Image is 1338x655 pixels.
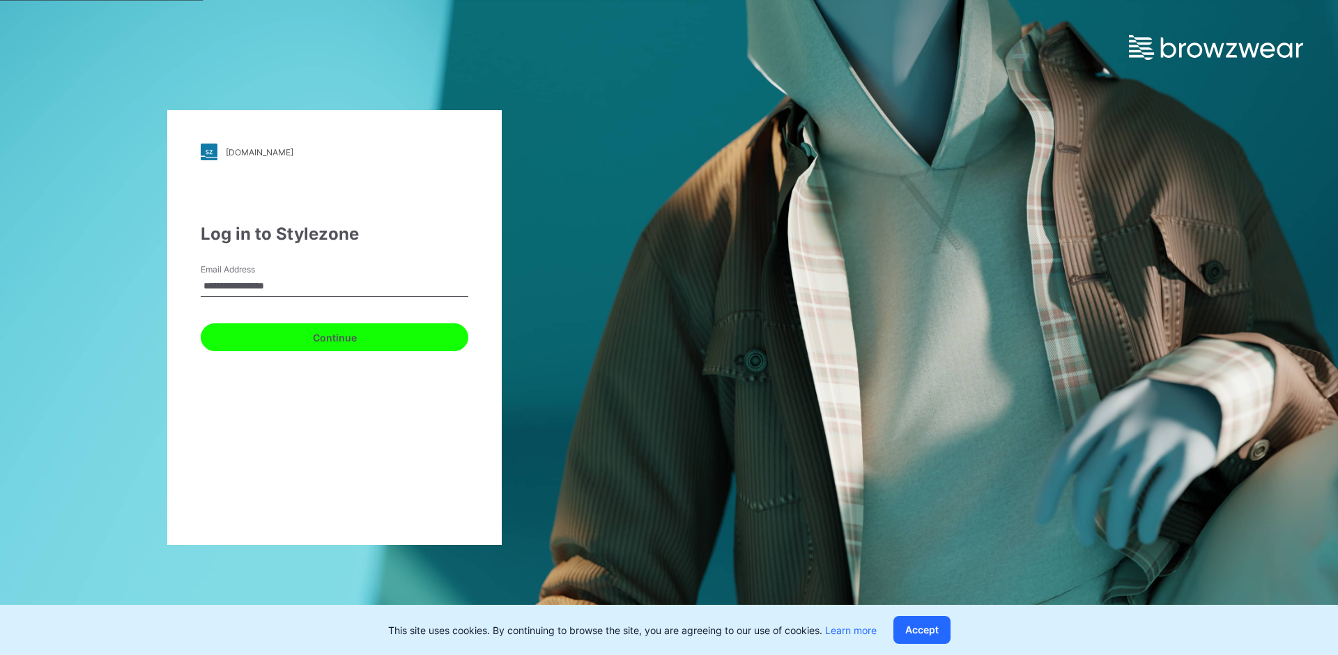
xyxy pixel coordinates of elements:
[201,144,217,160] img: stylezone-logo.562084cfcfab977791bfbf7441f1a819.svg
[201,323,468,351] button: Continue
[1129,35,1303,60] img: browzwear-logo.e42bd6dac1945053ebaf764b6aa21510.svg
[201,263,298,276] label: Email Address
[201,144,468,160] a: [DOMAIN_NAME]
[825,624,877,636] a: Learn more
[226,147,293,157] div: [DOMAIN_NAME]
[201,222,468,247] div: Log in to Stylezone
[893,616,951,644] button: Accept
[388,623,877,638] p: This site uses cookies. By continuing to browse the site, you are agreeing to our use of cookies.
